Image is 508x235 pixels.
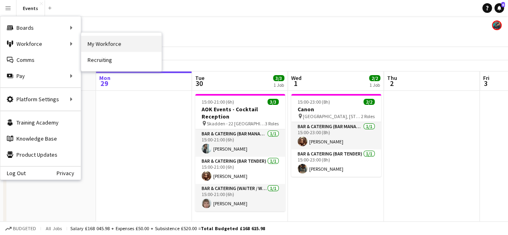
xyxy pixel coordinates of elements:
[195,184,285,211] app-card-role: Bar & Catering (Waiter / waitress)1/115:00-21:00 (6h)[PERSON_NAME]
[57,170,81,176] a: Privacy
[16,0,45,16] button: Events
[273,75,284,81] span: 3/3
[386,79,397,88] span: 2
[291,122,381,149] app-card-role: Bar & Catering (Bar Manager)1/115:00-23:00 (8h)[PERSON_NAME]
[201,225,265,231] span: Total Budgeted £168 615.98
[267,99,279,105] span: 3/3
[202,99,234,105] span: 15:00-21:00 (6h)
[0,20,81,36] div: Boards
[98,79,110,88] span: 29
[482,79,490,88] span: 3
[387,74,397,82] span: Thu
[291,149,381,177] app-card-role: Bar & Catering (Bar Tender)1/115:00-23:00 (8h)[PERSON_NAME]
[273,82,284,88] div: 1 Job
[195,157,285,184] app-card-role: Bar & Catering (Bar Tender)1/115:00-21:00 (6h)[PERSON_NAME]
[194,79,204,88] span: 30
[0,52,81,68] a: Comms
[303,113,361,119] span: [GEOGRAPHIC_DATA], [STREET_ADDRESS][PERSON_NAME]
[298,99,330,105] span: 15:00-23:00 (8h)
[207,121,265,127] span: Skadden - 22 [GEOGRAPHIC_DATA]
[291,94,381,177] app-job-card: 15:00-23:00 (8h)2/2Canon [GEOGRAPHIC_DATA], [STREET_ADDRESS][PERSON_NAME]2 RolesBar & Catering (B...
[363,99,375,105] span: 2/2
[0,36,81,52] div: Workforce
[44,225,63,231] span: All jobs
[0,147,81,163] a: Product Updates
[4,224,37,233] button: Budgeted
[0,91,81,107] div: Platform Settings
[13,226,36,231] span: Budgeted
[291,74,302,82] span: Wed
[290,79,302,88] span: 1
[195,94,285,211] app-job-card: 15:00-21:00 (6h)3/3AOK Events - Cocktail Reception Skadden - 22 [GEOGRAPHIC_DATA]3 RolesBar & Cat...
[195,74,204,82] span: Tue
[369,82,380,88] div: 1 Job
[501,2,505,7] span: 6
[483,74,490,82] span: Fri
[70,225,265,231] div: Salary £168 045.98 + Expenses £50.00 + Subsistence £520.00 =
[99,74,110,82] span: Mon
[291,106,381,113] h3: Canon
[265,121,279,127] span: 3 Roles
[494,3,504,13] a: 6
[195,106,285,120] h3: AOK Events - Cocktail Reception
[0,170,26,176] a: Log Out
[0,114,81,131] a: Training Academy
[195,129,285,157] app-card-role: Bar & Catering (Bar Manager)1/115:00-21:00 (6h)[PERSON_NAME]
[0,131,81,147] a: Knowledge Base
[0,68,81,84] div: Pay
[492,20,502,30] app-user-avatar: Dom Roche
[81,52,161,68] a: Recruiting
[361,113,375,119] span: 2 Roles
[369,75,380,81] span: 2/2
[81,36,161,52] a: My Workforce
